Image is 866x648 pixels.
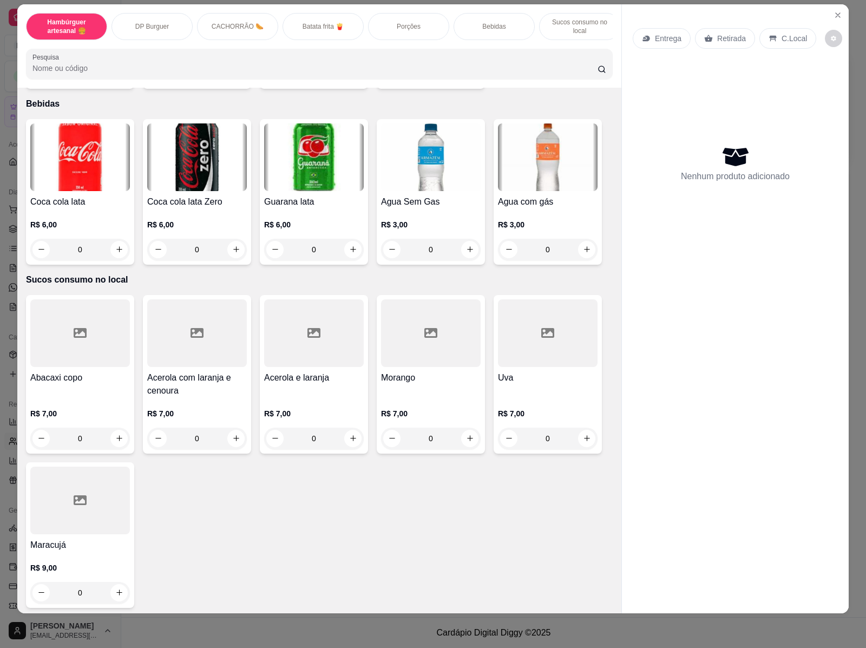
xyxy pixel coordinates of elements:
button: decrease-product-quantity [32,241,50,258]
img: product-image [264,123,364,191]
button: increase-product-quantity [344,241,362,258]
p: R$ 7,00 [264,408,364,419]
p: R$ 7,00 [30,408,130,419]
h4: Morango [381,371,481,384]
button: decrease-product-quantity [32,584,50,601]
p: Sucos consumo no local [548,18,611,35]
img: product-image [381,123,481,191]
h4: Guarana lata [264,195,364,208]
button: increase-product-quantity [578,241,595,258]
img: product-image [498,123,598,191]
p: DP Burguer [135,22,169,31]
p: R$ 6,00 [30,219,130,230]
button: increase-product-quantity [461,241,478,258]
p: Entrega [655,33,681,44]
p: R$ 7,00 [498,408,598,419]
h4: Agua Sem Gas [381,195,481,208]
p: Bebidas [482,22,506,31]
p: R$ 3,00 [381,219,481,230]
button: increase-product-quantity [110,584,128,601]
img: product-image [30,123,130,191]
p: R$ 3,00 [498,219,598,230]
p: Porções [397,22,421,31]
button: decrease-product-quantity [500,241,517,258]
p: Hambúrguer artesanal 🍔 [35,18,98,35]
input: Pesquisa [32,63,598,74]
p: C.Local [782,33,807,44]
p: R$ 6,00 [264,219,364,230]
p: Nenhum produto adicionado [681,170,790,183]
p: Batata frita 🍟 [303,22,344,31]
p: R$ 9,00 [30,562,130,573]
p: R$ 6,00 [147,219,247,230]
button: decrease-product-quantity [266,241,284,258]
button: decrease-product-quantity [825,30,842,47]
p: Sucos consumo no local [26,273,613,286]
p: Bebidas [26,97,613,110]
button: increase-product-quantity [227,241,245,258]
p: R$ 7,00 [381,408,481,419]
h4: Maracujá [30,539,130,552]
h4: Uva [498,371,598,384]
h4: Acerola com laranja e cenoura [147,371,247,397]
h4: Acerola e laranja [264,371,364,384]
h4: Coca cola lata [30,195,130,208]
button: increase-product-quantity [110,241,128,258]
button: Close [829,6,847,24]
p: CACHORRÃO 🌭 [212,22,264,31]
h4: Agua com gás [498,195,598,208]
h4: Coca cola lata Zero [147,195,247,208]
p: R$ 7,00 [147,408,247,419]
img: product-image [147,123,247,191]
h4: Abacaxi copo [30,371,130,384]
button: decrease-product-quantity [149,241,167,258]
label: Pesquisa [32,53,63,62]
p: Retirada [717,33,746,44]
button: decrease-product-quantity [383,241,401,258]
